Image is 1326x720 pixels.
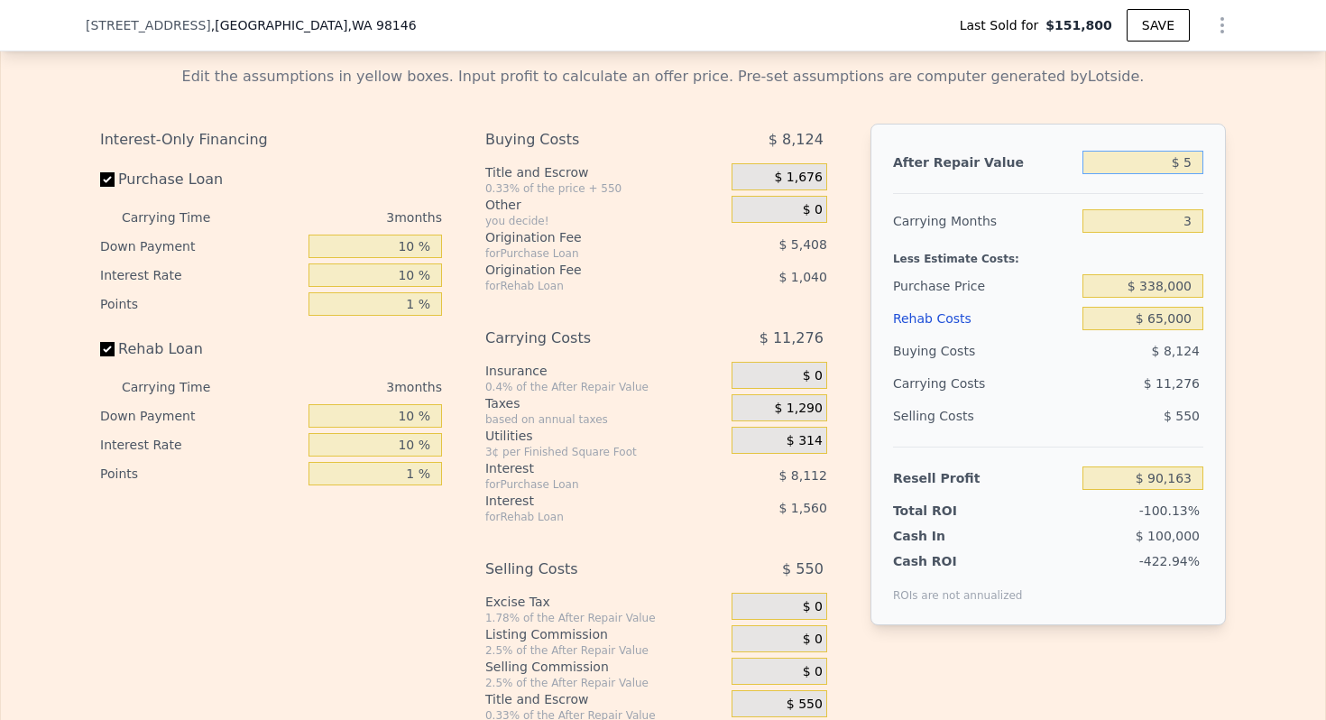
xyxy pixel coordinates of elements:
[485,492,686,510] div: Interest
[485,362,724,380] div: Insurance
[778,468,826,483] span: $ 8,112
[485,163,724,181] div: Title and Escrow
[246,203,442,232] div: 3 months
[787,433,823,449] span: $ 314
[778,501,826,515] span: $ 1,560
[893,552,1023,570] div: Cash ROI
[1164,409,1200,423] span: $ 550
[100,430,301,459] div: Interest Rate
[893,527,1006,545] div: Cash In
[485,181,724,196] div: 0.33% of the price + 550
[100,66,1226,88] div: Edit the assumptions in yellow boxes. Input profit to calculate an offer price. Pre-set assumptio...
[485,412,724,427] div: based on annual taxes
[893,237,1203,270] div: Less Estimate Costs:
[787,697,823,713] span: $ 550
[778,270,826,284] span: $ 1,040
[100,261,301,290] div: Interest Rate
[100,172,115,187] input: Purchase Loan
[485,553,686,586] div: Selling Costs
[100,459,301,488] div: Points
[485,643,724,658] div: 2.5% of the After Repair Value
[485,427,724,445] div: Utilities
[485,611,724,625] div: 1.78% of the After Repair Value
[485,394,724,412] div: Taxes
[246,373,442,402] div: 3 months
[485,690,724,708] div: Title and Escrow
[1204,7,1240,43] button: Show Options
[485,510,686,524] div: for Rehab Loan
[485,445,724,459] div: 3¢ per Finished Square Foot
[1139,503,1200,518] span: -100.13%
[485,279,686,293] div: for Rehab Loan
[1144,376,1200,391] span: $ 11,276
[803,664,823,680] span: $ 0
[893,367,1006,400] div: Carrying Costs
[485,625,724,643] div: Listing Commission
[485,196,724,214] div: Other
[1045,16,1112,34] span: $151,800
[760,322,824,355] span: $ 11,276
[1152,344,1200,358] span: $ 8,124
[485,124,686,156] div: Buying Costs
[347,18,416,32] span: , WA 98146
[485,477,686,492] div: for Purchase Loan
[485,459,686,477] div: Interest
[485,658,724,676] div: Selling Commission
[485,676,724,690] div: 2.5% of the After Repair Value
[100,232,301,261] div: Down Payment
[803,599,823,615] span: $ 0
[100,290,301,318] div: Points
[485,214,724,228] div: you decide!
[774,170,822,186] span: $ 1,676
[1139,554,1200,568] span: -422.94%
[774,401,822,417] span: $ 1,290
[893,205,1075,237] div: Carrying Months
[1127,9,1190,42] button: SAVE
[485,322,686,355] div: Carrying Costs
[803,632,823,648] span: $ 0
[769,124,824,156] span: $ 8,124
[782,553,824,586] span: $ 550
[803,368,823,384] span: $ 0
[100,124,442,156] div: Interest-Only Financing
[803,202,823,218] span: $ 0
[893,335,1075,367] div: Buying Costs
[893,270,1075,302] div: Purchase Price
[485,593,724,611] div: Excise Tax
[86,16,211,34] span: [STREET_ADDRESS]
[893,400,1075,432] div: Selling Costs
[893,462,1075,494] div: Resell Profit
[893,570,1023,603] div: ROIs are not annualized
[122,203,239,232] div: Carrying Time
[960,16,1046,34] span: Last Sold for
[211,16,417,34] span: , [GEOGRAPHIC_DATA]
[485,261,686,279] div: Origination Fee
[485,380,724,394] div: 0.4% of the After Repair Value
[893,302,1075,335] div: Rehab Costs
[100,402,301,430] div: Down Payment
[100,342,115,356] input: Rehab Loan
[1136,529,1200,543] span: $ 100,000
[778,237,826,252] span: $ 5,408
[485,246,686,261] div: for Purchase Loan
[100,163,301,196] label: Purchase Loan
[893,502,1006,520] div: Total ROI
[485,228,686,246] div: Origination Fee
[122,373,239,402] div: Carrying Time
[893,146,1075,179] div: After Repair Value
[100,333,301,365] label: Rehab Loan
